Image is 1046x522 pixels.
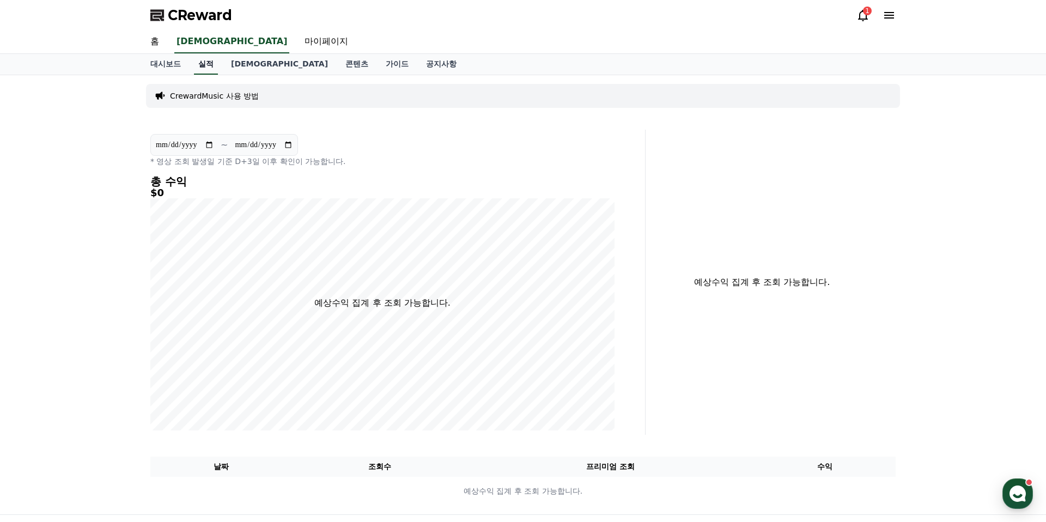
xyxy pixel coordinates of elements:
[34,362,41,371] span: 홈
[150,175,615,187] h4: 총 수익
[170,90,259,101] a: CrewardMusic 사용 방법
[377,54,417,75] a: 가이드
[168,362,181,371] span: 설정
[194,54,218,75] a: 실적
[150,7,232,24] a: CReward
[856,9,869,22] a: 1
[142,54,190,75] a: 대시보드
[150,457,293,477] th: 날짜
[293,457,467,477] th: 조회수
[150,187,615,198] h5: $0
[863,7,872,15] div: 1
[3,345,72,373] a: 홈
[753,457,896,477] th: 수익
[417,54,465,75] a: 공지사항
[151,485,895,497] p: 예상수익 집계 후 조회 가능합니다.
[142,31,168,53] a: 홈
[174,31,289,53] a: [DEMOGRAPHIC_DATA]
[654,276,869,289] p: 예상수익 집계 후 조회 가능합니다.
[296,31,357,53] a: 마이페이지
[100,362,113,371] span: 대화
[72,345,141,373] a: 대화
[221,138,228,151] p: ~
[150,156,615,167] p: * 영상 조회 발생일 기준 D+3일 이후 확인이 가능합니다.
[337,54,377,75] a: 콘텐츠
[467,457,753,477] th: 프리미엄 조회
[222,54,337,75] a: [DEMOGRAPHIC_DATA]
[168,7,232,24] span: CReward
[141,345,209,373] a: 설정
[314,296,450,309] p: 예상수익 집계 후 조회 가능합니다.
